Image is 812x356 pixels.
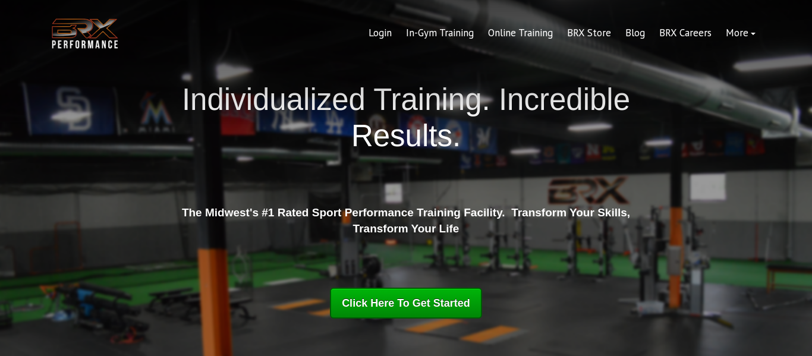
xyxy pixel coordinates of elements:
[49,15,121,52] img: BRX Transparent Logo-2
[182,206,630,235] strong: The Midwest's #1 Rated Sport Performance Training Facility. Transform Your Skills, Transform Your...
[361,19,399,48] a: Login
[177,81,635,191] h1: Individualized Training. Incredible Results.
[399,19,481,48] a: In-Gym Training
[652,19,719,48] a: BRX Careers
[753,299,812,356] iframe: Chat Widget
[361,19,763,48] div: Navigation Menu
[719,19,763,48] a: More
[481,19,560,48] a: Online Training
[618,19,652,48] a: Blog
[560,19,618,48] a: BRX Store
[330,288,482,319] a: Click Here To Get Started
[342,297,470,309] span: Click Here To Get Started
